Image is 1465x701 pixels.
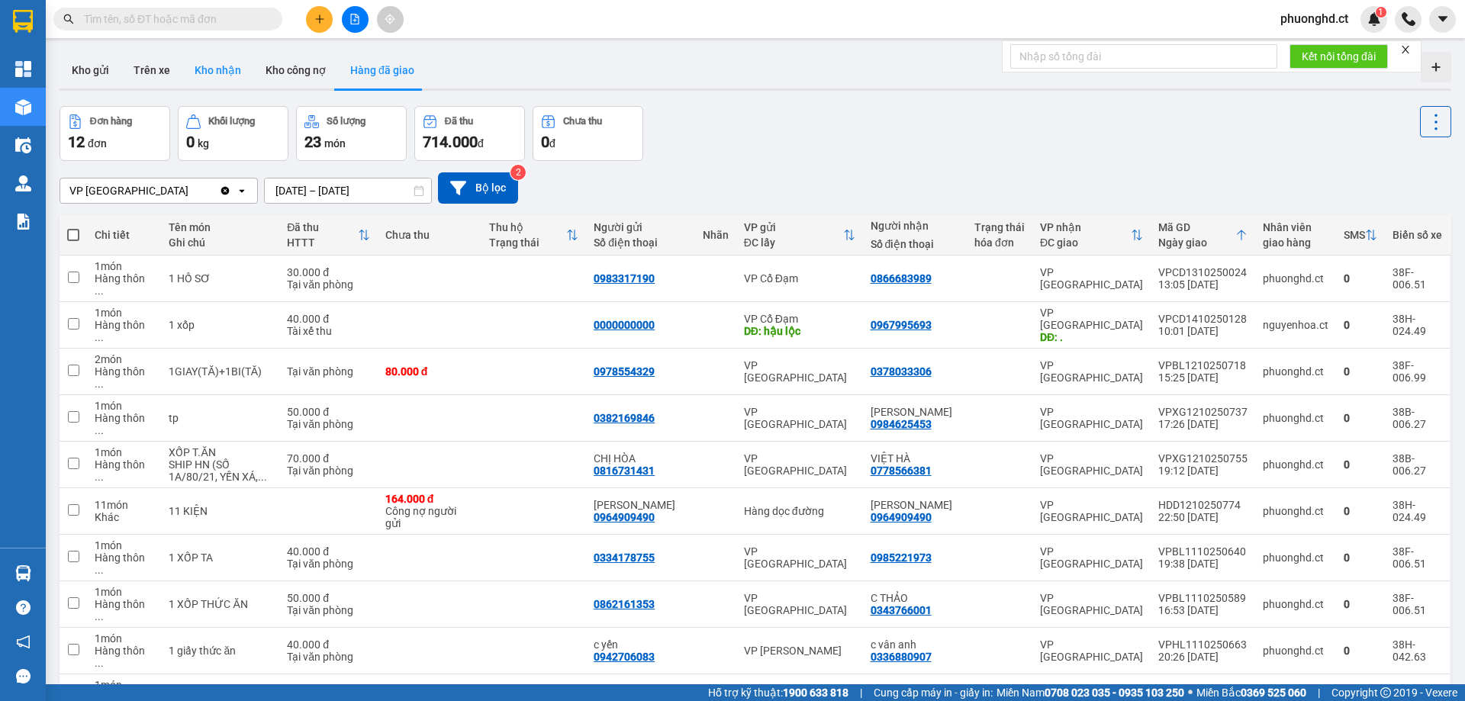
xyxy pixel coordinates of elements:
[385,493,475,505] div: 164.000 đ
[169,221,272,233] div: Tên món
[258,471,267,483] span: ...
[860,684,862,701] span: |
[1158,221,1235,233] div: Mã GD
[1263,236,1328,249] div: giao hàng
[287,406,369,418] div: 50.000 đ
[594,365,655,378] div: 0978554329
[169,236,272,249] div: Ghi chú
[287,638,369,651] div: 40.000 đ
[1344,229,1365,241] div: SMS
[16,669,31,683] span: message
[95,586,153,598] div: 1 món
[15,61,31,77] img: dashboard-icon
[1040,221,1131,233] div: VP nhận
[1376,7,1386,18] sup: 1
[594,651,655,663] div: 0942706083
[324,137,346,150] span: món
[287,418,369,430] div: Tại văn phòng
[1344,412,1377,424] div: 0
[744,325,855,337] div: DĐ: hậu lộc
[1268,9,1360,28] span: phuonghd.ct
[549,137,555,150] span: đ
[121,52,182,88] button: Trên xe
[1032,215,1151,256] th: Toggle SortBy
[1393,452,1442,477] div: 38B-006.27
[15,137,31,153] img: warehouse-icon
[95,365,153,390] div: Hàng thông thường
[95,598,153,622] div: Hàng thông thường
[95,551,153,576] div: Hàng thông thường
[15,214,31,230] img: solution-icon
[541,133,549,151] span: 0
[287,313,369,325] div: 40.000 đ
[190,183,192,198] input: Selected VP Hà Đông.
[1263,458,1328,471] div: phuonghd.ct
[169,645,272,657] div: 1 giấy thức ăn
[1344,645,1377,657] div: 0
[871,319,932,331] div: 0967995693
[296,106,407,161] button: Số lượng23món
[871,220,959,232] div: Người nhận
[169,551,272,564] div: 1 XỐP TA
[974,221,1025,233] div: Trạng thái
[871,638,959,651] div: c vân anh
[1158,499,1248,511] div: HDD1210250774
[783,687,848,699] strong: 1900 633 818
[287,278,369,291] div: Tại văn phòng
[1188,690,1193,696] span: ⚪️
[481,215,586,256] th: Toggle SortBy
[385,229,475,241] div: Chưa thu
[1436,12,1450,26] span: caret-down
[1344,598,1377,610] div: 0
[169,446,272,458] div: XỐP T.ĂN
[1344,505,1377,517] div: 0
[178,106,288,161] button: Khối lượng0kg
[1158,236,1235,249] div: Ngày giao
[871,365,932,378] div: 0378033306
[744,645,855,657] div: VP [PERSON_NAME]
[533,106,643,161] button: Chưa thu0đ
[871,651,932,663] div: 0336880907
[594,551,655,564] div: 0334178755
[1196,684,1306,701] span: Miền Bắc
[1344,272,1377,285] div: 0
[265,178,431,203] input: Select a date range.
[287,651,369,663] div: Tại văn phòng
[703,229,729,241] div: Nhãn
[95,400,153,412] div: 1 món
[287,452,369,465] div: 70.000 đ
[744,313,855,325] div: VP Cổ Đạm
[219,185,231,197] svg: Clear value
[1263,319,1328,331] div: nguyenhoa.ct
[594,221,687,233] div: Người gửi
[1393,313,1442,337] div: 38H-024.49
[1344,365,1377,378] div: 0
[287,236,357,249] div: HTTT
[279,215,377,256] th: Toggle SortBy
[438,172,518,204] button: Bộ lọc
[1393,229,1442,241] div: Biển số xe
[304,133,321,151] span: 23
[744,236,843,249] div: ĐC lấy
[1158,651,1248,663] div: 20:26 [DATE]
[169,598,272,610] div: 1 XỐP THỨC ĂN
[1040,638,1143,663] div: VP [GEOGRAPHIC_DATA]
[510,165,526,180] sup: 2
[342,6,369,33] button: file-add
[95,657,104,669] span: ...
[1263,505,1328,517] div: phuonghd.ct
[594,638,687,651] div: c yến
[1318,684,1320,701] span: |
[594,499,687,511] div: HUYỀN QUANG
[1040,359,1143,384] div: VP [GEOGRAPHIC_DATA]
[95,424,104,436] span: ...
[95,632,153,645] div: 1 món
[287,325,369,337] div: Tài xế thu
[1040,545,1143,570] div: VP [GEOGRAPHIC_DATA]
[13,10,33,33] img: logo-vxr
[15,175,31,191] img: warehouse-icon
[1263,272,1328,285] div: phuonghd.ct
[1380,687,1391,698] span: copyright
[15,99,31,115] img: warehouse-icon
[1158,465,1248,477] div: 19:12 [DATE]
